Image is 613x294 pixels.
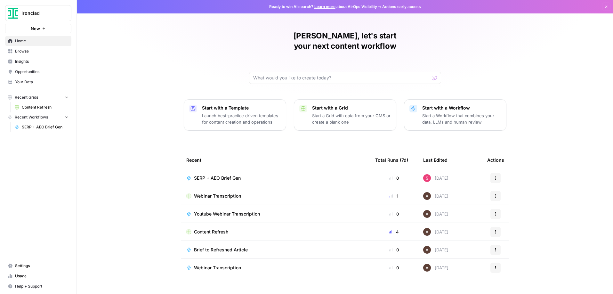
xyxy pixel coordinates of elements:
[375,229,413,235] div: 4
[184,99,286,131] button: Start with a TemplateLaunch best-practice driven templates for content creation and operations
[12,102,71,112] a: Content Refresh
[423,192,431,200] img: wtbmvrjo3qvncyiyitl6zoukl9gz
[15,48,69,54] span: Browse
[15,114,48,120] span: Recent Workflows
[186,229,365,235] a: Content Refresh
[186,247,365,253] a: Brief to Refreshed Article
[5,24,71,33] button: New
[423,246,448,254] div: [DATE]
[194,175,241,181] span: SERP + AEO Brief Gen
[312,105,391,111] p: Start with a Grid
[422,112,501,125] p: Start a Workflow that combines your data, LLMs and human review
[15,79,69,85] span: Your Data
[5,93,71,102] button: Recent Grids
[5,67,71,77] a: Opportunities
[5,261,71,271] a: Settings
[15,38,69,44] span: Home
[5,56,71,67] a: Insights
[375,193,413,199] div: 1
[5,271,71,281] a: Usage
[423,264,431,272] img: wtbmvrjo3qvncyiyitl6zoukl9gz
[5,46,71,56] a: Browse
[22,104,69,110] span: Content Refresh
[15,283,69,289] span: Help + Support
[423,174,448,182] div: [DATE]
[194,211,260,217] span: Youtube Webinar Transcription
[5,77,71,87] a: Your Data
[15,59,69,64] span: Insights
[21,10,60,16] span: Ironclad
[186,193,365,199] a: Webinar Transcription
[194,193,241,199] span: Webinar Transcription
[423,174,431,182] img: vzoxpr10yq92cb4da9zzk9ss2qah
[15,263,69,269] span: Settings
[423,151,448,169] div: Last Edited
[31,25,40,32] span: New
[423,228,448,236] div: [DATE]
[202,105,281,111] p: Start with a Template
[423,228,431,236] img: wtbmvrjo3qvncyiyitl6zoukl9gz
[7,7,19,19] img: Ironclad Logo
[186,175,365,181] a: SERP + AEO Brief Gen
[194,265,241,271] span: Webinar Transcription
[423,192,448,200] div: [DATE]
[5,281,71,291] button: Help + Support
[186,151,365,169] div: Recent
[15,94,38,100] span: Recent Grids
[423,210,431,218] img: wtbmvrjo3qvncyiyitl6zoukl9gz
[423,264,448,272] div: [DATE]
[186,265,365,271] a: Webinar Transcription
[423,210,448,218] div: [DATE]
[487,151,504,169] div: Actions
[375,211,413,217] div: 0
[423,246,431,254] img: wtbmvrjo3qvncyiyitl6zoukl9gz
[194,247,248,253] span: Brief to Refreshed Article
[253,75,429,81] input: What would you like to create today?
[194,229,228,235] span: Content Refresh
[375,265,413,271] div: 0
[5,36,71,46] a: Home
[249,31,441,51] h1: [PERSON_NAME], let's start your next content workflow
[382,4,421,10] span: Actions early access
[314,4,335,9] a: Learn more
[15,273,69,279] span: Usage
[22,124,69,130] span: SERP + AEO Brief Gen
[202,112,281,125] p: Launch best-practice driven templates for content creation and operations
[375,175,413,181] div: 0
[312,112,391,125] p: Start a Grid with data from your CMS or create a blank one
[294,99,396,131] button: Start with a GridStart a Grid with data from your CMS or create a blank one
[375,151,408,169] div: Total Runs (7d)
[422,105,501,111] p: Start with a Workflow
[269,4,377,10] span: Ready to win AI search? about AirOps Visibility
[186,211,365,217] a: Youtube Webinar Transcription
[12,122,71,132] a: SERP + AEO Brief Gen
[15,69,69,75] span: Opportunities
[375,247,413,253] div: 0
[5,112,71,122] button: Recent Workflows
[404,99,506,131] button: Start with a WorkflowStart a Workflow that combines your data, LLMs and human review
[5,5,71,21] button: Workspace: Ironclad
